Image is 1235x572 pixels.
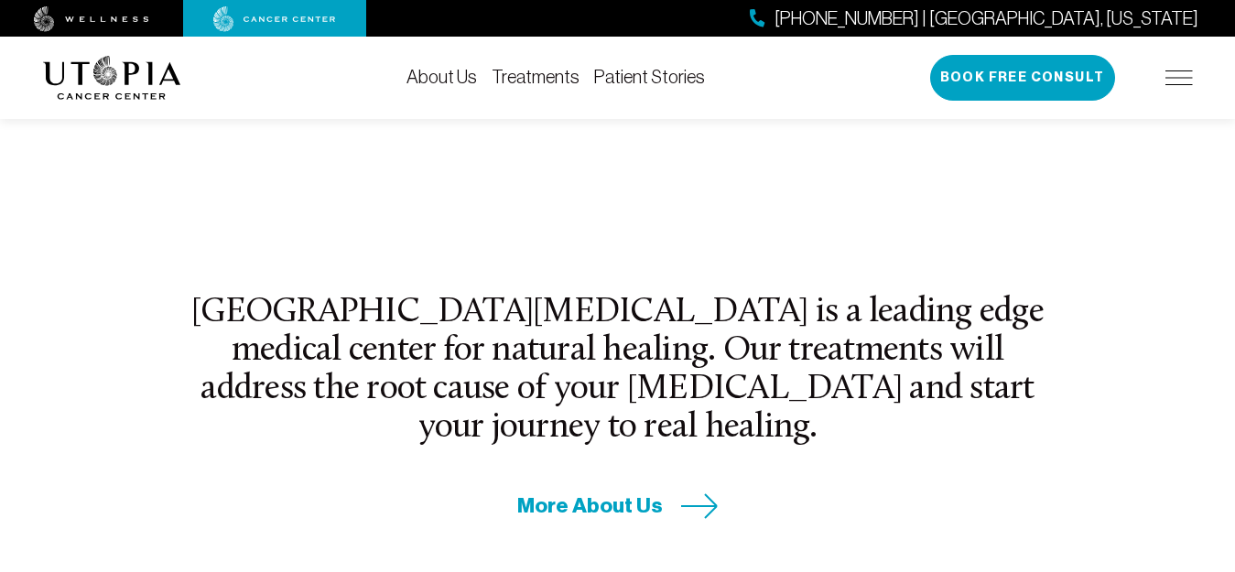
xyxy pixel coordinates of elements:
a: About Us [406,67,477,87]
img: logo [43,56,181,100]
button: Book Free Consult [930,55,1115,101]
img: wellness [34,6,149,32]
span: More About Us [517,491,663,520]
span: [PHONE_NUMBER] | [GEOGRAPHIC_DATA], [US_STATE] [775,5,1198,32]
img: icon-hamburger [1165,70,1193,85]
h2: [GEOGRAPHIC_DATA][MEDICAL_DATA] is a leading edge medical center for natural healing. Our treatme... [190,294,1046,448]
a: Patient Stories [594,67,705,87]
img: cancer center [213,6,336,32]
a: Treatments [492,67,580,87]
a: More About Us [517,491,719,520]
a: [PHONE_NUMBER] | [GEOGRAPHIC_DATA], [US_STATE] [750,5,1198,32]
